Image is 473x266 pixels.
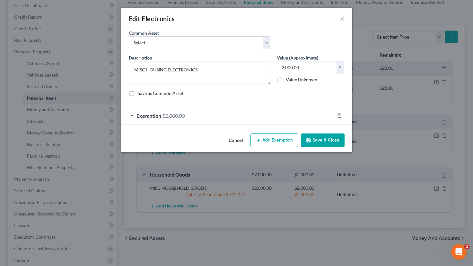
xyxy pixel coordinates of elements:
[301,133,345,147] button: Save & Close
[129,30,159,36] label: Common Asset
[340,15,345,23] button: ×
[136,113,161,119] span: Exemption
[138,90,183,96] label: Save as Common Asset
[337,61,344,74] div: $
[162,113,185,119] span: $2,000.00
[286,77,317,83] label: Value Unknown
[451,244,467,260] iframe: Intercom live chat
[129,14,175,23] div: Edit Electronics
[250,133,298,147] button: Add Exemption
[277,54,318,61] label: Value (Approximate)
[464,244,469,249] span: 2
[277,61,337,74] input: 0.00
[129,55,152,60] span: Description
[223,134,248,147] button: Cancel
